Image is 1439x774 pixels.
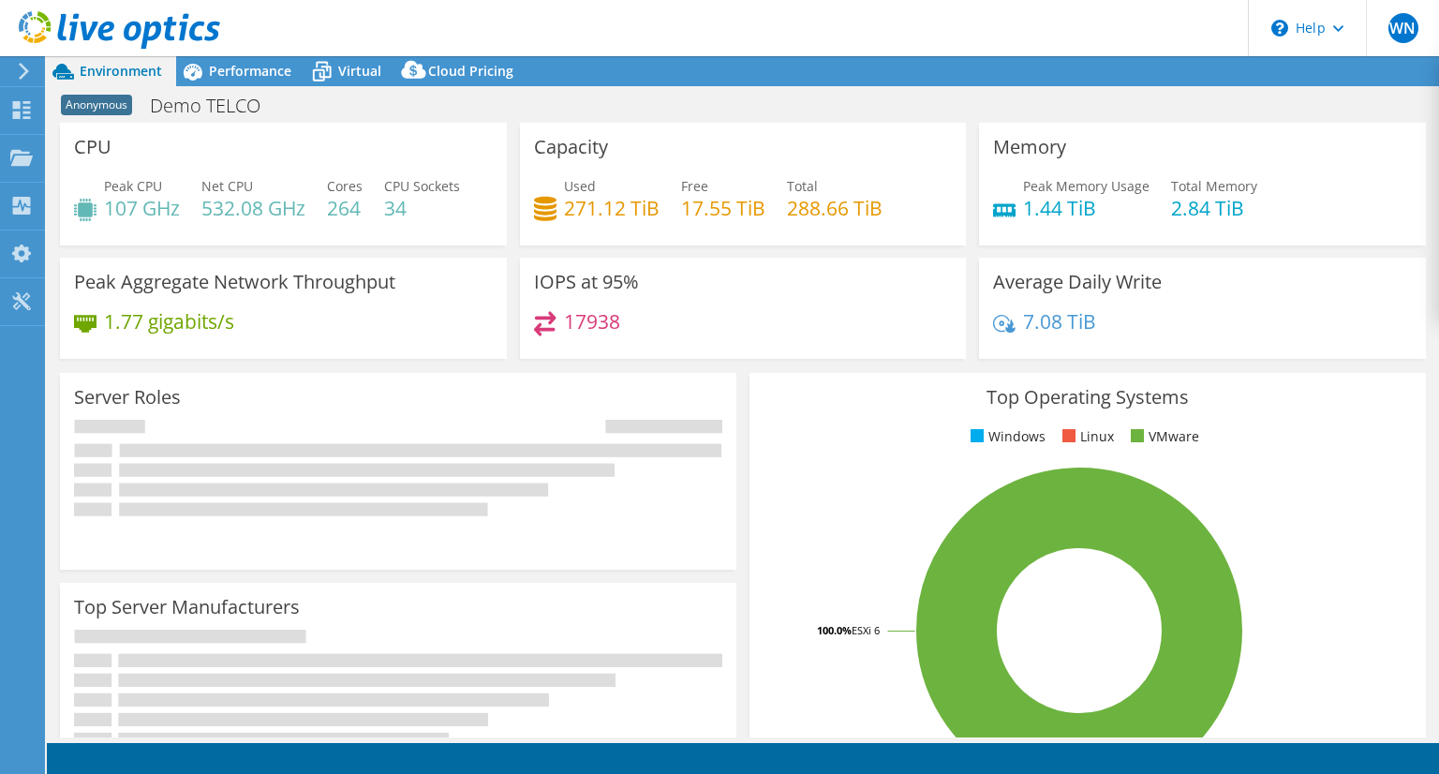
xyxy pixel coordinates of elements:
[327,198,363,218] h4: 264
[817,623,852,637] tspan: 100.0%
[209,62,291,80] span: Performance
[1126,426,1199,447] li: VMware
[564,177,596,195] span: Used
[384,198,460,218] h4: 34
[61,95,132,115] span: Anonymous
[338,62,381,80] span: Virtual
[1271,20,1288,37] svg: \n
[104,198,180,218] h4: 107 GHz
[1388,13,1418,43] span: WN
[764,387,1412,408] h3: Top Operating Systems
[74,272,395,292] h3: Peak Aggregate Network Throughput
[1171,198,1257,218] h4: 2.84 TiB
[80,62,162,80] span: Environment
[787,198,883,218] h4: 288.66 TiB
[1171,177,1257,195] span: Total Memory
[201,198,305,218] h4: 532.08 GHz
[201,177,253,195] span: Net CPU
[1058,426,1114,447] li: Linux
[327,177,363,195] span: Cores
[681,198,765,218] h4: 17.55 TiB
[534,137,608,157] h3: Capacity
[104,311,234,332] h4: 1.77 gigabits/s
[384,177,460,195] span: CPU Sockets
[104,177,162,195] span: Peak CPU
[993,137,1066,157] h3: Memory
[966,426,1046,447] li: Windows
[1023,198,1150,218] h4: 1.44 TiB
[534,272,639,292] h3: IOPS at 95%
[1023,311,1096,332] h4: 7.08 TiB
[1023,177,1150,195] span: Peak Memory Usage
[787,177,818,195] span: Total
[564,311,620,332] h4: 17938
[74,137,111,157] h3: CPU
[852,623,880,637] tspan: ESXi 6
[428,62,513,80] span: Cloud Pricing
[564,198,660,218] h4: 271.12 TiB
[993,272,1162,292] h3: Average Daily Write
[74,597,300,618] h3: Top Server Manufacturers
[141,96,289,116] h1: Demo TELCO
[681,177,708,195] span: Free
[74,387,181,408] h3: Server Roles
